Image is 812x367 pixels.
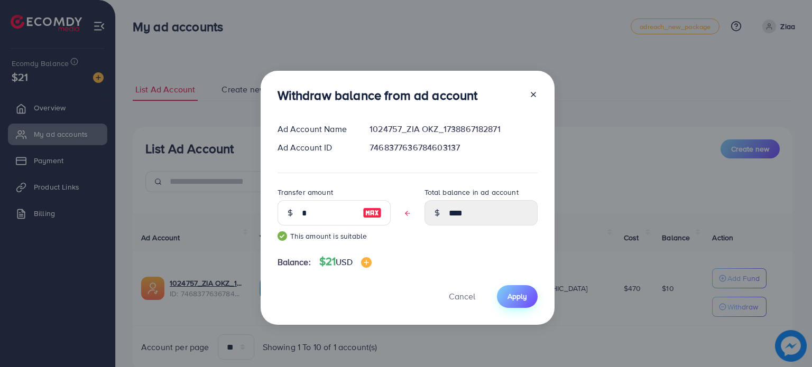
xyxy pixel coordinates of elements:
[269,142,362,154] div: Ad Account ID
[363,206,382,219] img: image
[278,231,287,241] img: guide
[361,257,372,268] img: image
[278,256,311,268] span: Balance:
[425,187,519,197] label: Total balance in ad account
[269,123,362,135] div: Ad Account Name
[436,285,488,308] button: Cancel
[278,187,333,197] label: Transfer amount
[508,291,527,302] span: Apply
[278,88,478,103] h3: Withdraw balance from ad account
[336,256,352,268] span: USD
[361,123,546,135] div: 1024757_ZIA OKZ_1738867182871
[361,142,546,154] div: 7468377636784603137
[497,285,538,308] button: Apply
[278,231,391,241] small: This amount is suitable
[449,290,475,302] span: Cancel
[319,255,372,268] h4: $21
